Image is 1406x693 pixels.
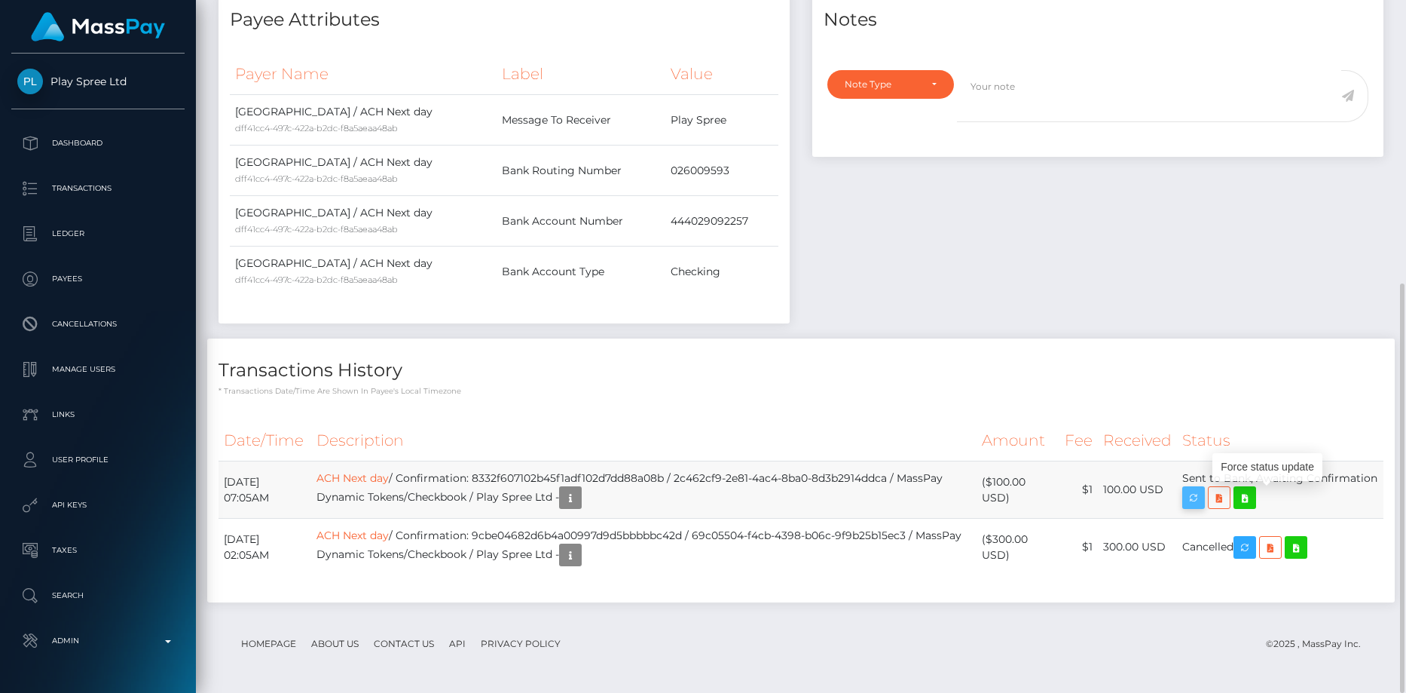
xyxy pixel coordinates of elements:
td: [GEOGRAPHIC_DATA] / ACH Next day [230,196,497,247]
small: dff41cc4-497c-422a-b2dc-f8a5aeaa48ab [235,274,398,285]
a: Cancellations [11,305,185,343]
td: / Confirmation: 8332f607102b45f1adf102d7dd88a08b / 2c462cf9-2e81-4ac4-8ba0-8d3b2914ddca / MassPay... [311,461,977,519]
td: [GEOGRAPHIC_DATA] / ACH Next day [230,146,497,196]
a: Dashboard [11,124,185,162]
div: Force status update [1212,453,1322,481]
p: Cancellations [17,313,179,336]
p: Transactions [17,177,179,200]
td: [GEOGRAPHIC_DATA] / ACH Next day [230,95,497,146]
td: Checking [665,247,778,297]
a: ACH Next day [316,471,389,485]
a: Payees [11,260,185,298]
p: Links [17,403,179,426]
p: Taxes [17,539,179,562]
td: / Confirmation: 9cbe04682d6b4a00997d9d5bbbbbc42d / 69c05504-f4cb-4398-b06c-9f9b25b15ec3 / MassPay... [311,519,977,576]
th: Amount [977,420,1059,461]
th: Payer Name [230,54,497,95]
img: Play Spree Ltd [17,69,43,94]
button: Note Type [827,70,954,99]
p: User Profile [17,449,179,471]
th: Date/Time [219,420,311,461]
a: Privacy Policy [475,632,567,655]
td: Sent to Bank, Awaiting Confirmation [1177,461,1383,519]
p: Manage Users [17,358,179,381]
td: [DATE] 07:05AM [219,461,311,519]
td: $1 [1059,519,1098,576]
a: ACH Next day [316,529,389,542]
td: 300.00 USD [1098,519,1177,576]
a: Search [11,577,185,615]
a: Manage Users [11,351,185,388]
div: Note Type [845,78,919,90]
th: Fee [1059,420,1098,461]
a: Transactions [11,170,185,207]
small: dff41cc4-497c-422a-b2dc-f8a5aeaa48ab [235,224,398,235]
a: Admin [11,622,185,660]
td: Bank Account Type [497,247,665,297]
a: Ledger [11,215,185,253]
td: Bank Routing Number [497,146,665,196]
th: Description [311,420,977,461]
p: Search [17,584,179,607]
td: Message To Receiver [497,95,665,146]
td: Bank Account Number [497,196,665,247]
a: Links [11,396,185,434]
p: Payees [17,268,179,290]
a: User Profile [11,441,185,479]
td: 100.00 USD [1098,461,1177,519]
a: API [443,632,472,655]
p: Dashboard [17,132,179,155]
a: API Keys [11,486,185,524]
td: ($100.00 USD) [977,461,1059,519]
a: Taxes [11,532,185,569]
h4: Payee Attributes [230,7,778,33]
img: MassPay Logo [31,12,165,41]
a: Homepage [235,632,302,655]
td: 026009593 [665,146,778,196]
small: dff41cc4-497c-422a-b2dc-f8a5aeaa48ab [235,123,398,133]
p: API Keys [17,494,179,517]
span: Play Spree Ltd [11,75,185,88]
td: $1 [1059,461,1098,519]
td: 444029092257 [665,196,778,247]
p: Ledger [17,222,179,245]
h4: Transactions History [219,357,1383,384]
th: Label [497,54,665,95]
a: Contact Us [368,632,440,655]
th: Received [1098,420,1177,461]
div: © 2025 , MassPay Inc. [1266,636,1372,652]
th: Value [665,54,778,95]
th: Status [1177,420,1383,461]
td: Play Spree [665,95,778,146]
td: [DATE] 02:05AM [219,519,311,576]
a: About Us [305,632,365,655]
h4: Notes [824,7,1372,33]
p: * Transactions date/time are shown in payee's local timezone [219,385,1383,397]
td: [GEOGRAPHIC_DATA] / ACH Next day [230,247,497,297]
td: Cancelled [1177,519,1383,576]
small: dff41cc4-497c-422a-b2dc-f8a5aeaa48ab [235,173,398,184]
td: ($300.00 USD) [977,519,1059,576]
p: Admin [17,630,179,652]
